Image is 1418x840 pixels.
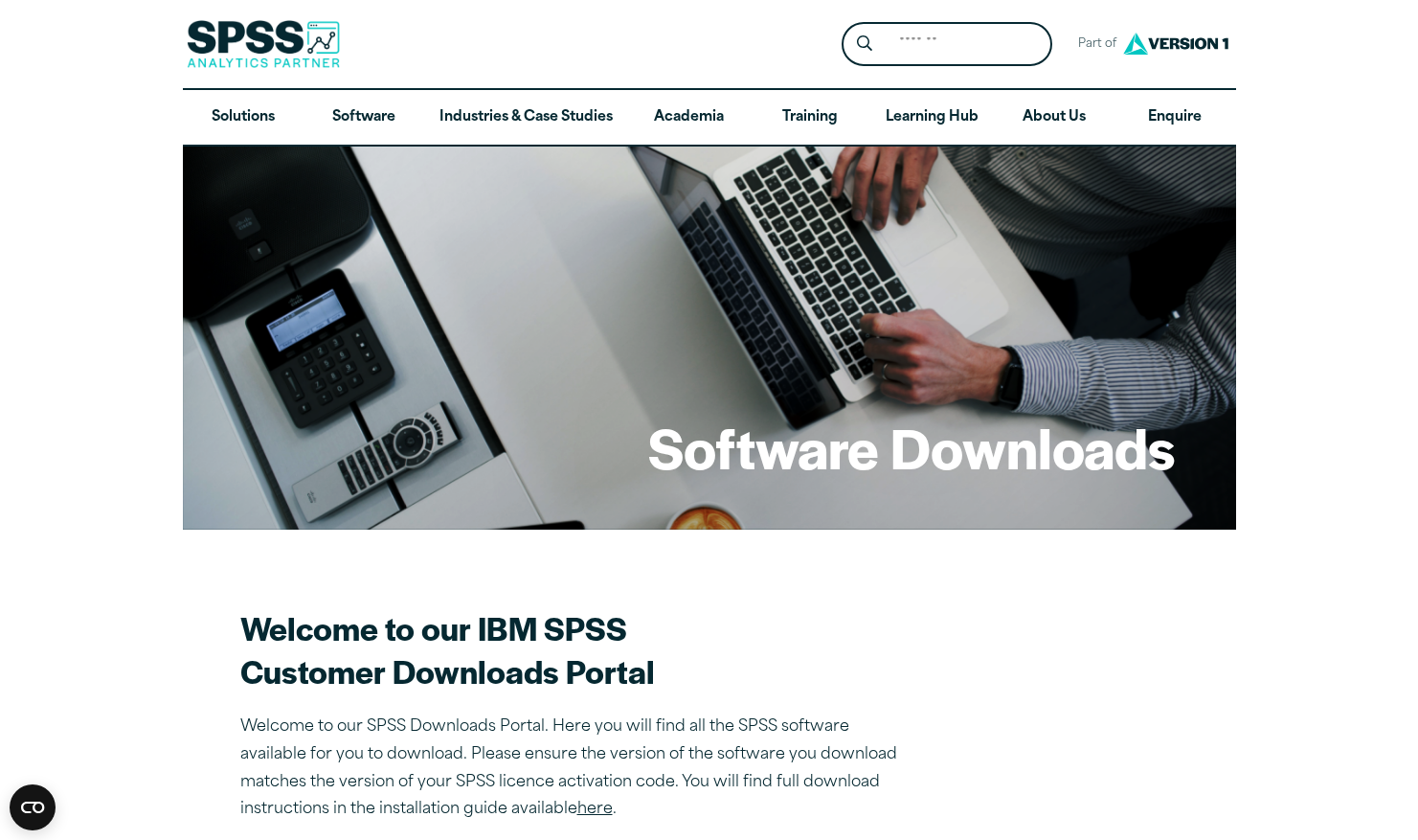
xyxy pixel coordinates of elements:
span: Part of [1068,31,1118,58]
svg: Search magnifying glass icon [857,35,872,52]
a: Learning Hub [870,90,994,146]
h1: Software Downloads [648,410,1175,485]
img: Version1 Logo [1118,26,1233,61]
form: Site Header Search Form [842,22,1052,67]
img: SPSS Analytics Partner [187,20,340,68]
a: here [577,802,613,817]
h2: Welcome to our IBM SPSS Customer Downloads Portal [240,606,911,692]
nav: Desktop version of site main menu [183,90,1236,146]
button: Search magnifying glass icon [846,27,882,62]
button: Open CMP widget [10,784,56,830]
a: Industries & Case Studies [424,90,628,146]
p: Welcome to our SPSS Downloads Portal. Here you will find all the SPSS software available for you ... [240,714,911,824]
a: Training [749,90,869,146]
a: Solutions [183,90,304,146]
a: Academia [628,90,749,146]
a: About Us [994,90,1114,146]
a: Enquire [1114,90,1235,146]
a: Software [304,90,424,146]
